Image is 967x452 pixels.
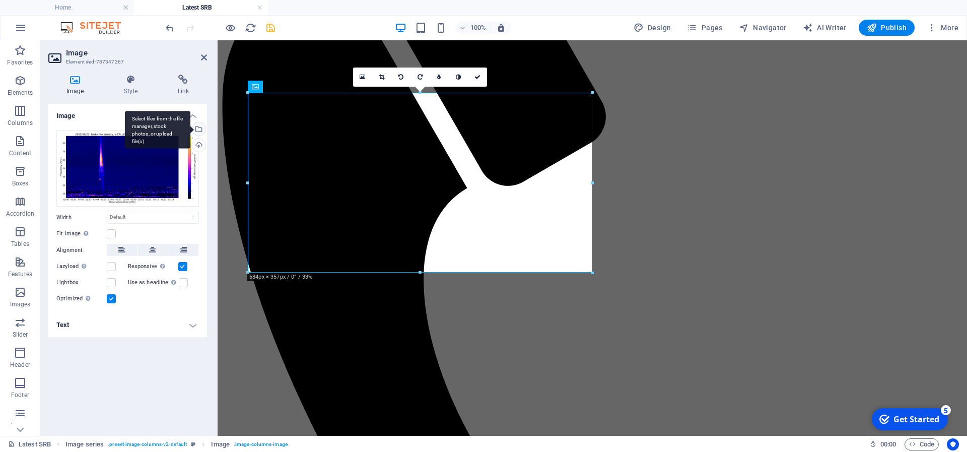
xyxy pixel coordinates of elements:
p: Columns [8,119,33,127]
a: Rotate right 90° [410,68,430,87]
button: Click here to leave preview mode and continue editing [224,22,236,34]
a: Blur [430,68,449,87]
div: Select files from the file manager, stock photos, or upload file(s) [125,111,190,149]
p: Slider [13,331,28,339]
label: Optimized [56,293,107,305]
div: Design (Ctrl+Alt+Y) [630,20,675,36]
button: 100% [455,22,491,34]
span: More [927,23,958,33]
p: Elements [8,89,33,97]
a: Rotate left 90° [391,68,410,87]
a: Select files from the file manager, stock photos, or upload file(s) [192,122,206,136]
i: Save (Ctrl+S) [265,22,277,34]
i: Undo: Change image (Ctrl+Z) [164,22,176,34]
i: This element is a customizable preset [191,441,195,447]
span: . preset-image-columns-v2-default [108,438,187,450]
p: Tables [11,240,29,248]
h2: Image [66,48,207,57]
i: On resize automatically adjust zoom level to fit chosen device. [497,23,506,32]
h4: Link [160,75,207,96]
h4: Style [106,75,159,96]
label: Responsive [128,261,178,273]
p: Header [10,361,30,369]
a: Confirm ( Ctrl ⏎ ) [468,68,487,87]
p: Boxes [12,179,29,187]
a: Greyscale [449,68,468,87]
span: Pages [687,23,722,33]
label: Width [56,215,107,220]
label: Alignment [56,244,107,256]
span: Click to select. Double-click to edit [65,438,104,450]
div: Get Started 5 items remaining, 0% complete [7,4,83,26]
label: Lazyload [56,261,107,273]
button: Pages [683,20,726,36]
label: Use as headline [128,277,179,289]
span: : [887,440,889,448]
div: Get Started [28,10,74,21]
div: Australia-ASSA_20250822_020000_62-UtQCrIdy096FBBWc9Pt-dA.png [56,130,199,207]
span: AI Writer [803,23,847,33]
span: Code [909,438,934,450]
div: 5 [76,1,86,11]
h4: Text [48,313,207,337]
button: Design [630,20,675,36]
span: . image-columns-image [234,438,288,450]
h6: 100% [470,22,487,34]
button: AI Writer [799,20,851,36]
h6: Session time [870,438,896,450]
button: Publish [859,20,915,36]
button: save [264,22,277,34]
i: Reload page [245,22,256,34]
h4: Latest SRB [134,2,268,13]
img: Editor Logo [58,22,133,34]
p: Accordion [6,210,34,218]
span: Design [634,23,671,33]
nav: breadcrumb [65,438,288,450]
p: Favorites [7,58,33,67]
p: Features [8,270,32,278]
p: Content [9,149,31,157]
span: 00 00 [880,438,896,450]
h4: Image [48,104,207,122]
button: More [923,20,962,36]
label: Lightbox [56,277,107,289]
span: Navigator [739,23,787,33]
p: Forms [11,421,29,429]
button: undo [164,22,176,34]
span: Publish [867,23,907,33]
button: Code [905,438,939,450]
a: Crop mode [372,68,391,87]
button: reload [244,22,256,34]
h4: Image [48,75,106,96]
p: Images [10,300,31,308]
label: Fit image [56,228,107,240]
p: Footer [11,391,29,399]
button: Navigator [735,20,791,36]
h3: Element #ed-787347267 [66,57,187,67]
a: Select files from the file manager, stock photos, or upload file(s) [353,68,372,87]
span: Click to select. Double-click to edit [211,438,229,450]
button: Usercentrics [947,438,959,450]
a: Click to cancel selection. Double-click to open Pages [8,438,51,450]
